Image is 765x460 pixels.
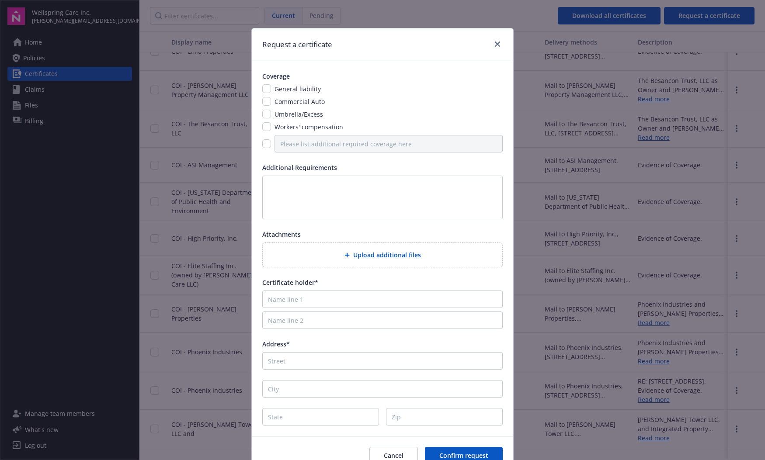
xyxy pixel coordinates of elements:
[439,451,488,460] span: Confirm request
[262,291,503,308] input: Name line 1
[262,242,503,267] div: Upload additional files
[262,230,301,239] span: Attachments
[262,39,332,50] h1: Request a certificate
[386,408,503,425] input: Zip
[262,408,379,425] input: State
[275,97,325,106] span: Commercial Auto
[384,451,403,460] span: Cancel
[262,352,503,370] input: Street
[492,39,503,49] a: close
[262,380,503,398] input: City
[262,340,290,348] span: Address*
[262,72,290,80] span: Coverage
[353,250,421,259] span: Upload additional files
[275,123,343,131] span: Workers' compensation
[275,135,503,152] input: Please list additional required coverage here
[262,311,503,329] input: Name line 2
[262,278,318,287] span: Certificate holder*
[275,85,321,93] span: General liability
[262,163,337,172] span: Additional Requirements
[275,110,323,118] span: Umbrella/Excess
